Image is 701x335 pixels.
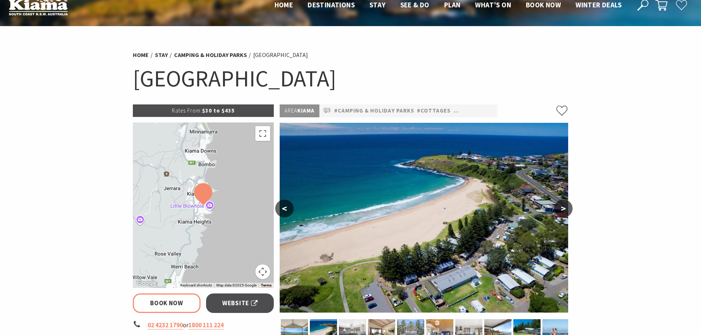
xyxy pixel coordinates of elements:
span: See & Do [400,0,429,9]
a: Home [133,51,149,59]
span: What’s On [475,0,511,9]
h1: [GEOGRAPHIC_DATA] [133,64,569,93]
a: Camping & Holiday Parks [174,51,247,59]
span: Stay [369,0,386,9]
a: Website [206,293,274,313]
a: #Cottages [417,106,451,115]
span: Website [222,298,258,308]
button: > [554,200,573,217]
a: Book Now [133,293,201,313]
button: < [275,200,294,217]
button: Toggle fullscreen view [255,126,270,141]
a: 02 4232 1790 [148,321,183,329]
li: [GEOGRAPHIC_DATA] [253,50,308,60]
a: Terms (opens in new tab) [261,283,272,288]
span: Home [275,0,293,9]
span: Map data ©2025 Google [216,283,256,287]
p: $30 to $435 [133,104,274,117]
a: Stay [155,51,168,59]
span: Destinations [308,0,355,9]
span: Plan [444,0,461,9]
span: Winter Deals [576,0,622,9]
a: 1800 111 224 [188,321,224,329]
span: Book now [526,0,561,9]
p: Kiama [280,104,319,117]
button: Keyboard shortcuts [180,283,212,288]
a: Open this area in Google Maps (opens a new window) [135,278,159,288]
img: Google [135,278,159,288]
span: Area [284,107,297,114]
a: #Camping & Holiday Parks [334,106,414,115]
img: Aerial view of Kendalls on the Beach Holiday Park [280,123,568,313]
a: #Pet Friendly [453,106,496,115]
li: or [133,320,274,330]
button: Map camera controls [255,264,270,279]
span: Rates From: [172,107,202,114]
